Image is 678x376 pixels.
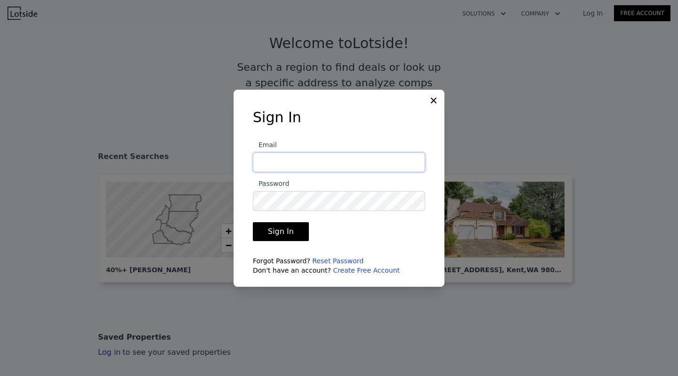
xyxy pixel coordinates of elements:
[312,257,363,265] a: Reset Password
[253,152,425,172] input: Email
[253,180,289,187] span: Password
[253,191,425,211] input: Password
[333,267,400,274] a: Create Free Account
[253,141,277,149] span: Email
[253,109,425,126] h3: Sign In
[253,256,425,275] div: Forgot Password? Don't have an account?
[253,222,309,241] button: Sign In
